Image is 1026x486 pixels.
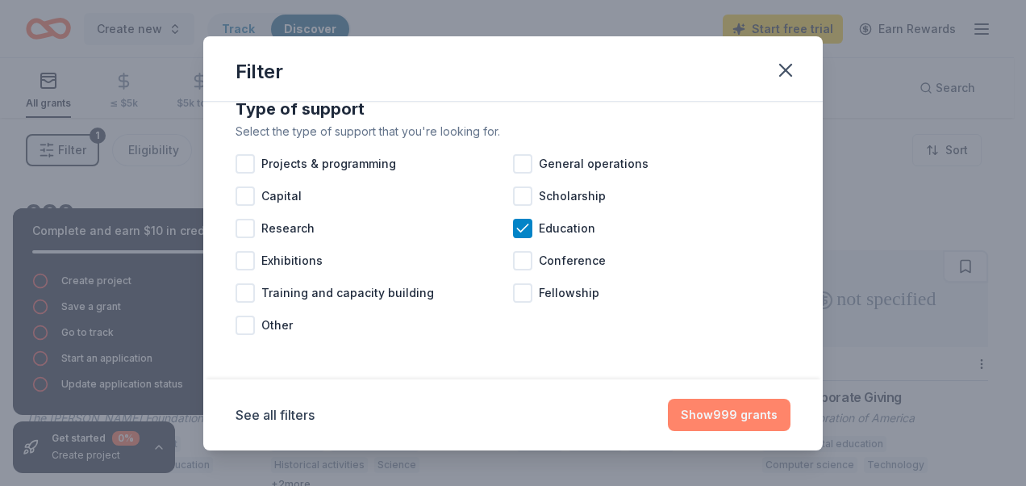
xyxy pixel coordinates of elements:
[261,186,302,206] span: Capital
[539,186,606,206] span: Scholarship
[261,154,396,174] span: Projects & programming
[261,251,323,270] span: Exhibitions
[261,316,293,335] span: Other
[236,405,315,425] button: See all filters
[261,219,315,238] span: Research
[539,251,606,270] span: Conference
[539,154,649,174] span: General operations
[236,59,283,85] div: Filter
[236,122,790,141] div: Select the type of support that you're looking for.
[668,399,790,431] button: Show999 grants
[261,283,434,303] span: Training and capacity building
[539,219,595,238] span: Education
[236,96,790,122] div: Type of support
[539,283,599,303] span: Fellowship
